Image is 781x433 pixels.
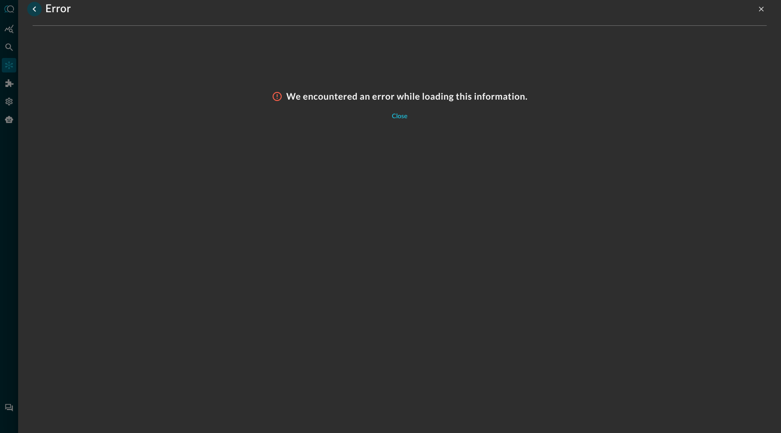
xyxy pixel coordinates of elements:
div: Close [392,111,407,122]
button: Close [386,109,412,124]
h3: We encountered an error while loading this information. [286,91,527,102]
button: go back [27,2,42,16]
h1: Error [45,2,71,16]
button: close-drawer [756,4,767,14]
